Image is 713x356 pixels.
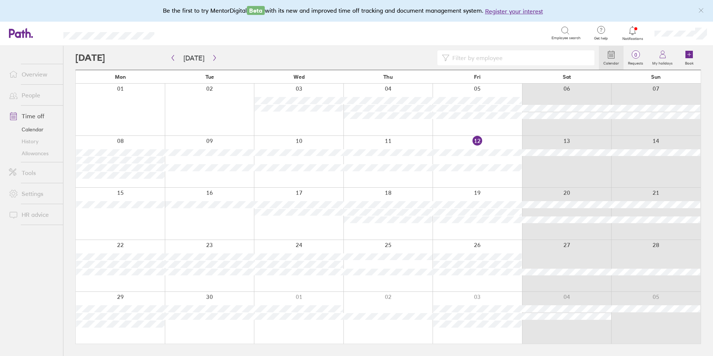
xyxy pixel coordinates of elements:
[205,74,214,80] span: Tue
[3,67,63,82] a: Overview
[624,59,648,66] label: Requests
[474,74,481,80] span: Fri
[624,46,648,70] a: 0Requests
[163,6,550,16] div: Be the first to try MentorDigital with its new and improved time off tracking and document manage...
[624,52,648,58] span: 0
[485,7,543,16] button: Register your interest
[648,59,677,66] label: My holidays
[293,74,305,80] span: Wed
[651,74,661,80] span: Sun
[3,165,63,180] a: Tools
[621,37,645,41] span: Notifications
[247,6,265,15] span: Beta
[589,36,613,41] span: Get help
[115,74,126,80] span: Mon
[3,124,63,135] a: Calendar
[599,46,624,70] a: Calendar
[552,36,581,40] span: Employee search
[3,147,63,159] a: Allowances
[383,74,393,80] span: Thu
[563,74,571,80] span: Sat
[599,59,624,66] label: Calendar
[3,109,63,124] a: Time off
[178,52,210,64] button: [DATE]
[677,46,701,70] a: Book
[648,46,677,70] a: My holidays
[175,29,194,36] div: Search
[3,135,63,147] a: History
[3,186,63,201] a: Settings
[621,25,645,41] a: Notifications
[681,59,698,66] label: Book
[3,207,63,222] a: HR advice
[449,51,590,65] input: Filter by employee
[3,88,63,103] a: People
